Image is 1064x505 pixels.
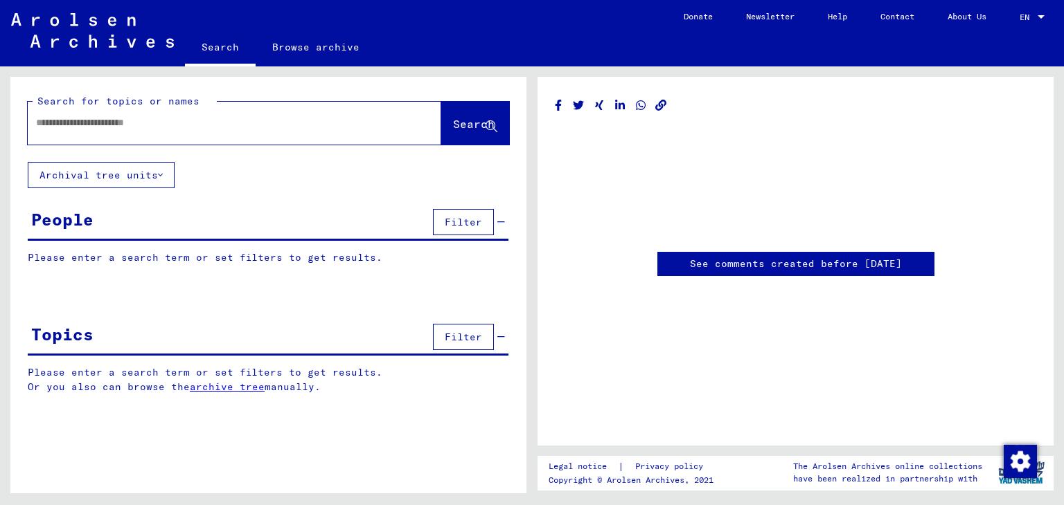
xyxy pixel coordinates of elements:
img: Arolsen_neg.svg [11,13,174,48]
p: Please enter a search term or set filters to get results. Or you also can browse the manually. [28,365,509,394]
a: archive tree [190,380,265,393]
button: Share on LinkedIn [613,97,628,114]
button: Copy link [654,97,668,114]
a: Browse archive [256,30,376,64]
button: Search [441,102,509,145]
mat-label: Search for topics or names [37,95,199,107]
span: EN [1020,12,1035,22]
p: Please enter a search term or set filters to get results. [28,250,508,265]
span: Filter [445,331,482,343]
a: Privacy policy [624,459,720,474]
button: Share on WhatsApp [634,97,648,114]
button: Share on Xing [592,97,607,114]
img: yv_logo.png [995,455,1047,490]
span: Search [453,117,495,131]
p: The Arolsen Archives online collections [793,460,982,472]
div: Change consent [1003,444,1036,477]
button: Archival tree units [28,162,175,188]
button: Filter [433,324,494,350]
a: Legal notice [549,459,618,474]
img: Change consent [1004,445,1037,478]
span: Filter [445,216,482,228]
a: See comments created before [DATE] [690,257,902,271]
a: Search [185,30,256,66]
button: Filter [433,209,494,235]
p: Copyright © Arolsen Archives, 2021 [549,474,720,486]
div: People [31,207,94,232]
button: Share on Twitter [571,97,586,114]
p: have been realized in partnership with [793,472,982,485]
div: Topics [31,322,94,347]
button: Share on Facebook [551,97,566,114]
div: | [549,459,720,474]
